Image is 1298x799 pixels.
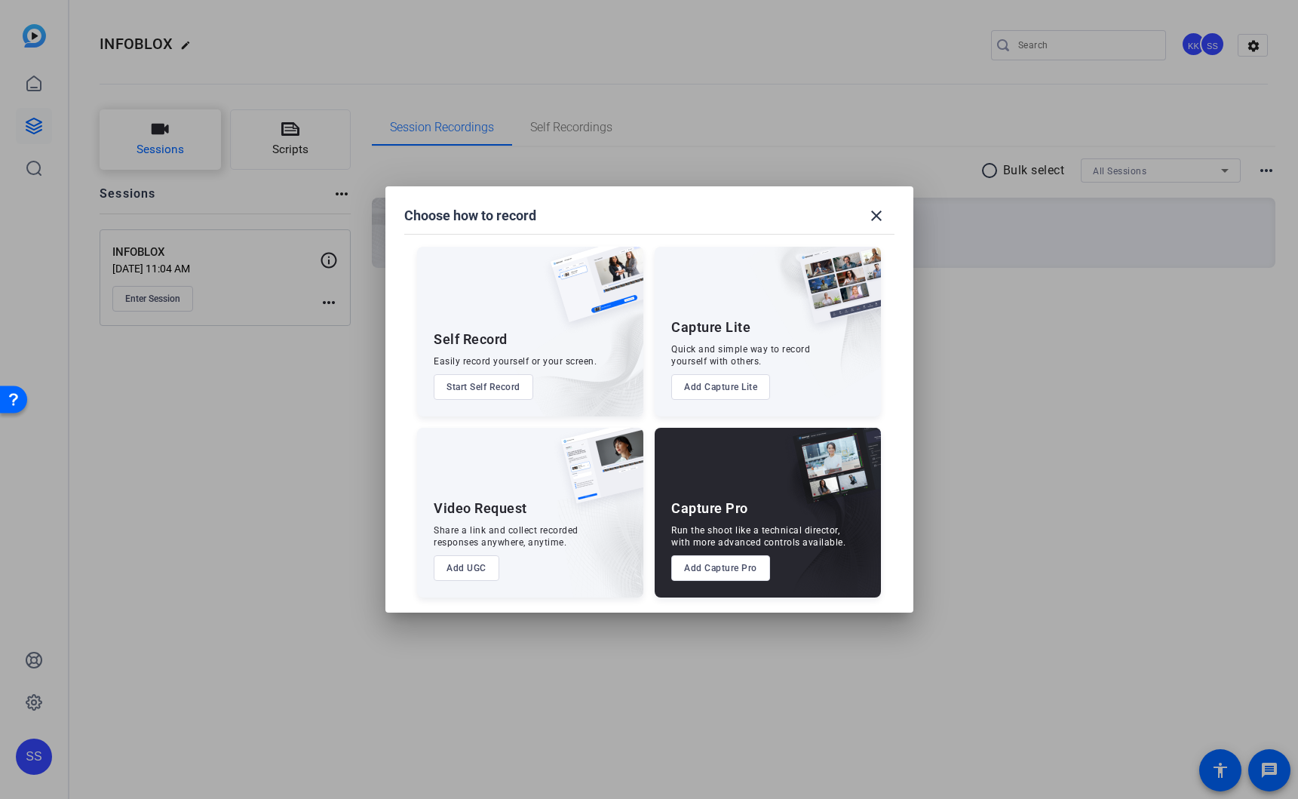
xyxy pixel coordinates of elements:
h1: Choose how to record [404,207,536,225]
div: Share a link and collect recorded responses anywhere, anytime. [434,524,578,549]
img: embarkstudio-self-record.png [512,279,643,416]
img: capture-pro.png [781,428,881,520]
button: Add UGC [434,555,499,581]
div: Run the shoot like a technical director, with more advanced controls available. [671,524,845,549]
button: Start Self Record [434,374,533,400]
img: capture-lite.png [787,247,881,339]
div: Capture Lite [671,318,750,337]
img: embarkstudio-capture-pro.png [769,447,881,598]
div: Self Record [434,330,508,349]
button: Add Capture Pro [671,555,770,581]
img: embarkstudio-capture-lite.png [746,247,881,398]
div: Easily record yourself or your screen. [434,355,597,367]
img: embarkstudio-ugc-content.png [556,475,643,598]
div: Quick and simple way to record yourself with others. [671,343,810,367]
img: ugc-content.png [550,428,643,519]
button: Add Capture Lite [671,374,770,400]
div: Video Request [434,499,527,518]
div: Capture Pro [671,499,748,518]
mat-icon: close [867,207,885,225]
img: self-record.png [539,247,643,337]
